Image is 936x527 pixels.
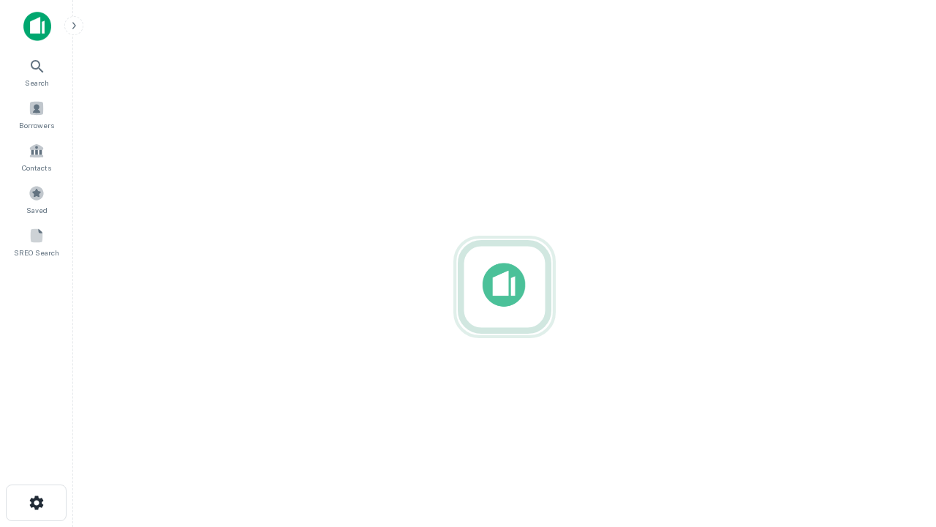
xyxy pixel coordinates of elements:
a: Borrowers [4,94,69,134]
iframe: Chat Widget [863,410,936,480]
a: Search [4,52,69,91]
a: SREO Search [4,222,69,261]
span: Contacts [22,162,51,173]
span: Borrowers [19,119,54,131]
a: Contacts [4,137,69,176]
img: capitalize-icon.png [23,12,51,41]
a: Saved [4,179,69,219]
span: Search [25,77,49,89]
span: SREO Search [14,247,59,258]
span: Saved [26,204,48,216]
